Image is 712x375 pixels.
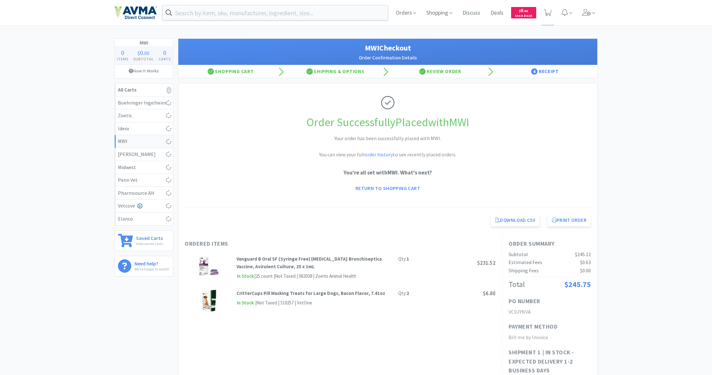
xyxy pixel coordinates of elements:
[115,65,173,77] a: How It Works
[580,267,591,274] span: $0.00
[531,68,537,75] span: 4
[114,6,157,19] img: e4e33dab9f054f5782a47901c742baa9_102.png
[121,49,124,57] span: 0
[185,113,591,132] h1: Order Successfully Placed with MWI
[185,239,375,249] h1: Ordered Items
[131,56,156,62] h4: Subtotal
[114,230,173,251] a: Saved CartsView saved carts
[162,5,388,20] input: Search by item, sku, manufacturer, ingredient, size...
[407,256,409,262] strong: 1
[398,290,409,297] div: Qty:
[509,250,528,259] div: Subtotal
[273,272,356,280] div: | Not Taxed | 062038 | Zoetis Animal Health
[515,14,532,18] span: Cash Back
[118,86,136,93] strong: All Carts
[491,214,540,227] a: Download CSV
[140,49,143,57] span: 0
[118,137,170,146] div: MWI
[118,150,170,159] div: [PERSON_NAME]
[118,112,170,120] div: Zoetis
[254,299,312,307] div: | Not Taxed | 510257 | VetOne
[118,125,170,133] div: Idexx
[118,189,170,197] div: Pharmsource AH
[118,202,170,210] div: Vetcove
[564,279,591,289] span: $245.75
[509,239,591,249] h1: Order Summary
[115,200,173,213] a: Vetcove
[509,258,542,267] div: Estimated Fees
[236,299,254,307] span: In Stock
[118,176,170,184] div: Penn Vet
[493,65,598,78] div: Receipt
[511,4,536,21] a: $0.00Cash Back
[167,87,171,94] i: 0
[509,267,539,275] div: Shipping Fees
[460,10,483,16] a: Discuss
[118,163,170,172] div: Midwest
[134,259,169,266] h6: Need help?
[509,297,540,306] h1: PO Number
[185,42,591,54] h1: MWI Checkout
[138,50,140,56] span: $
[236,256,382,269] strong: Vanguard B Oral SF (Syringe Free) [MEDICAL_DATA] Bronchiseptica Vaccine, Avirulent Culture, 25 x 1mL
[407,290,409,296] strong: 2
[477,259,496,266] span: $231.52
[483,290,496,297] span: $6.80
[185,54,591,62] h2: Order Confirmation Details
[115,187,173,200] a: Pharmsource AH
[144,50,149,56] span: 00
[115,148,173,161] a: [PERSON_NAME]
[523,9,528,13] span: . 00
[156,56,173,62] h4: Carts
[115,122,173,135] a: Idexx
[178,65,283,78] div: Shopping Cart
[115,97,173,110] a: Boehringer Ingelheim
[131,50,156,56] div: .
[163,49,166,57] span: 0
[236,290,385,296] strong: CritterCups Pill Masking Treats for Large Dogs, Bacon Flavor, 7.41oz
[519,7,528,13] span: 0
[115,213,173,225] a: Elanco
[509,278,525,290] div: Total
[547,214,591,227] button: Print Order
[115,56,131,62] h4: Items
[575,251,591,257] span: $245.12
[115,135,173,148] a: MWI
[509,333,591,342] h2: Bill me by Invoice
[365,151,393,158] a: order history
[115,84,173,97] a: All Carts0
[185,168,591,177] p: You're all set with MWI . What's next?
[519,9,521,13] span: $
[580,259,591,265] span: $0.63
[236,272,254,280] span: In Stock
[254,273,273,279] span: | 25 count
[198,255,220,277] img: 0e65a45ffe1e425face62000465054f5_174366.png
[134,266,169,272] p: We're happy to assist!
[509,322,558,331] h1: Payment Method
[351,182,425,194] a: Return to Shopping Cart
[136,241,163,247] p: View saved carts
[388,65,493,78] div: Review Order
[115,161,173,174] a: Midwest
[283,65,388,78] div: Shipping & Options
[115,39,173,47] h1: MWI
[509,308,591,316] h2: VC0JYNVA
[292,134,483,159] h2: Your order has been successfully placed with MWI. You can view your full to see recently placed o...
[118,215,170,223] div: Elanco
[118,99,170,107] div: Boehringer Ingelheim
[488,10,506,16] a: Deals
[398,255,409,263] div: Qty:
[115,109,173,122] a: Zoetis
[136,234,163,241] h6: Saved Carts
[202,290,216,312] img: 5b9baeef08364e83952bbe7ce7f8ec0f_302786.png
[115,174,173,187] a: Penn Vet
